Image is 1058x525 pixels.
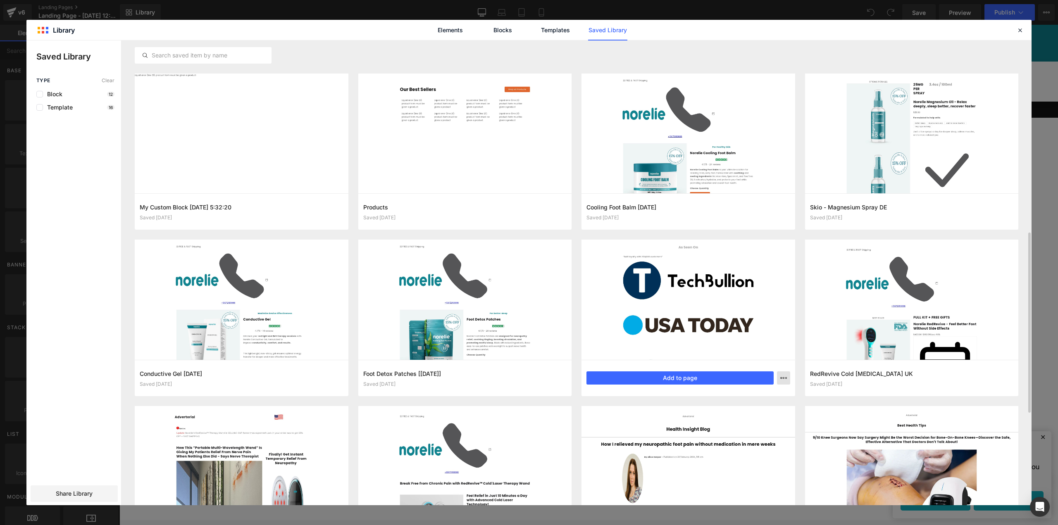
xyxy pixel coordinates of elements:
[810,369,1014,378] h3: RedRevive Cold [MEDICAL_DATA] UK
[107,92,114,97] p: 12
[394,7,545,17] div: 🎉 SEPTEMBER SURPRISE SALE 🎉
[483,20,522,40] a: Blocks
[432,254,507,271] a: Explore Template
[586,371,774,385] button: Add to page
[36,78,50,83] span: Type
[102,78,114,83] span: Clear
[518,47,567,66] a: Contact us
[781,437,924,460] span: This website uses cookies to ensure you get the best experience.
[586,203,790,211] h3: Cooling Foot Balm [DATE]
[363,203,567,211] h3: Products
[810,381,1014,387] div: Saved [DATE]
[43,104,73,111] span: Template
[219,79,342,91] div: 🇬🇧 Trusted by +250,000 Customers
[107,105,114,110] p: 16
[588,20,627,40] a: Saved Library
[453,47,518,66] a: Track your order
[373,47,415,66] a: About Us
[216,45,289,69] a: Norelie UK
[854,466,924,486] button: allow cookies
[43,91,62,97] span: Block
[140,381,343,387] div: Saved [DATE]
[363,381,567,387] div: Saved [DATE]
[586,215,790,221] div: Saved [DATE]
[363,369,567,378] h3: Foot Detox Patches [[DATE]]
[1030,497,1050,517] div: Open Intercom Messenger
[235,278,704,283] p: or Drag & Drop elements from left sidebar
[572,52,612,61] span: Help Center
[918,410,929,416] button: dismiss cookie message
[363,215,567,221] div: Saved [DATE]
[810,203,1014,211] h3: Skio - Magnesium Spray DE
[431,20,470,40] a: Elements
[348,47,373,66] a: Sale
[56,489,93,498] span: Share Library
[303,52,343,61] span: All Products
[681,47,701,67] summary: Search
[420,52,448,61] span: Reviews
[458,52,513,61] span: Track your order
[844,414,861,431] img: logo
[298,47,348,66] a: All Products
[868,447,911,460] a: Learn more
[36,50,121,63] p: Saved Library
[235,154,704,164] p: Start building your page
[536,20,575,40] a: Templates
[524,52,562,61] span: Contact us
[417,19,522,30] div: SAVE BIG THIS MONTH
[353,52,368,61] span: Sale
[781,466,851,486] button: deny cookies
[567,47,618,66] a: Help Center
[415,47,453,66] a: Reviews
[135,50,271,60] input: Search saved item by name
[810,215,1014,221] div: Saved [DATE]
[379,52,409,61] span: About Us
[140,215,343,221] div: Saved [DATE]
[140,369,343,378] h3: Conductive Gel [DATE]
[219,48,286,65] img: Norelie UK
[140,203,343,211] h3: My Custom Block [DATE] 5:32:20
